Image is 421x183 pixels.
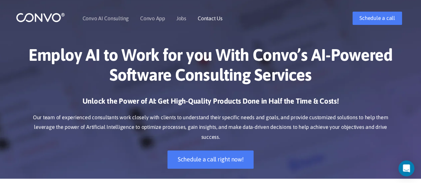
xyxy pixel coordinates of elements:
div: Open Intercom Messenger [398,160,414,176]
a: Jobs [176,16,186,21]
p: Our team of experienced consultants work closely with clients to understand their specific needs ... [26,113,395,142]
img: logo_1.png [16,12,65,23]
a: Convo App [140,16,165,21]
h3: Unlock the Power of AI: Get High-Quality Products Done in Half the Time & Costs! [26,96,395,111]
a: Schedule a call right now! [167,150,254,169]
h1: Employ AI to Work for you With Convo’s AI-Powered Software Consulting Services [26,45,395,90]
a: Contact Us [198,16,223,21]
a: Schedule a call [352,12,402,25]
a: Convo AI Consulting [83,16,129,21]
